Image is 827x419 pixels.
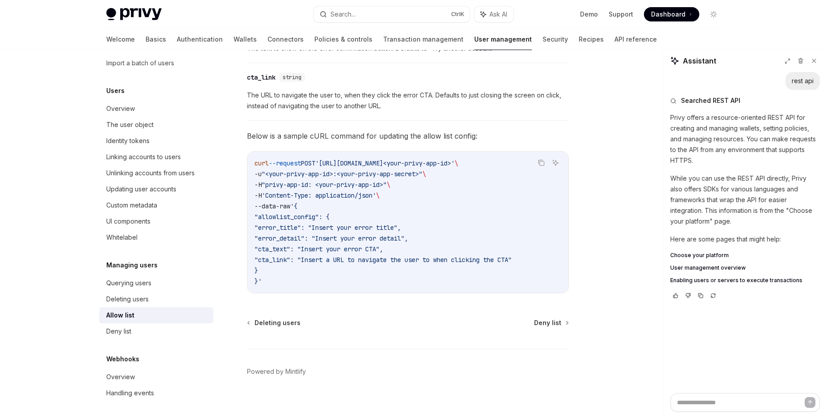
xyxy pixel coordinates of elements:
[262,181,387,189] span: "privy-app-id: <your-privy-app-id>"
[106,8,162,21] img: light logo
[387,181,390,189] span: \
[99,213,213,229] a: UI components
[451,11,464,18] span: Ctrl K
[681,96,740,105] span: Searched REST API
[106,103,135,114] div: Overview
[262,191,376,199] span: 'Content-Type: application/json'
[99,101,213,117] a: Overview
[670,252,729,259] span: Choose your platform
[106,85,125,96] h5: Users
[99,133,213,149] a: Identity tokens
[255,318,301,327] span: Deleting users
[255,213,330,221] span: "allowlist_config": {
[255,191,262,199] span: -H
[106,168,195,178] div: Unlinking accounts from users
[99,385,213,401] a: Handling events
[609,10,633,19] a: Support
[644,7,699,21] a: Dashboard
[670,234,820,245] p: Here are some pages that might help:
[99,229,213,245] a: Whitelabel
[262,170,422,178] span: "<your-privy-app-id>:<your-privy-app-secret>"
[106,310,134,321] div: Allow list
[579,29,604,50] a: Recipes
[255,159,269,167] span: curl
[106,232,138,243] div: Whitelabel
[376,191,380,199] span: \
[614,29,657,50] a: API reference
[535,157,547,169] button: Copy the contents from the code block
[255,181,262,189] span: -H
[99,291,213,307] a: Deleting users
[234,29,257,50] a: Wallets
[248,318,301,327] a: Deleting users
[269,159,301,167] span: --request
[422,170,426,178] span: \
[580,10,598,19] a: Demo
[106,278,151,288] div: Querying users
[106,29,135,50] a: Welcome
[290,202,297,210] span: '{
[106,372,135,382] div: Overview
[106,200,157,211] div: Custom metadata
[106,152,181,162] div: Linking accounts to users
[805,397,815,408] button: Send message
[247,367,306,376] a: Powered by Mintlify
[255,202,290,210] span: --data-raw
[106,326,131,337] div: Deny list
[106,135,150,146] div: Identity tokens
[683,55,716,66] span: Assistant
[99,369,213,385] a: Overview
[670,252,820,259] a: Choose your platform
[670,264,746,271] span: User management overview
[255,234,408,242] span: "error_detail": "Insert your error detail",
[534,318,568,327] a: Deny list
[99,323,213,339] a: Deny list
[247,90,569,111] span: The URL to navigate the user to, when they click the error CTA. Defaults to just closing the scre...
[106,388,154,398] div: Handling events
[474,29,532,50] a: User management
[706,7,721,21] button: Toggle dark mode
[651,10,685,19] span: Dashboard
[792,76,814,85] div: rest api
[474,6,514,22] button: Ask AI
[267,29,304,50] a: Connectors
[330,9,355,20] div: Search...
[255,267,258,275] span: }
[489,10,507,19] span: Ask AI
[247,73,276,82] div: cta_link
[177,29,223,50] a: Authentication
[255,245,383,253] span: "cta_text": "Insert your error CTA",
[670,96,820,105] button: Searched REST API
[255,256,512,264] span: "cta_link": "Insert a URL to navigate the user to when clicking the CTA"
[99,165,213,181] a: Unlinking accounts from users
[670,277,802,284] span: Enabling users or servers to execute transactions
[99,275,213,291] a: Querying users
[534,318,561,327] span: Deny list
[106,260,158,271] h5: Managing users
[283,74,301,81] span: string
[255,170,262,178] span: -u
[670,173,820,227] p: While you can use the REST API directly, Privy also offers SDKs for various languages and framewo...
[99,181,213,197] a: Updating user accounts
[99,197,213,213] a: Custom metadata
[383,29,464,50] a: Transaction management
[255,224,401,232] span: "error_title": "Insert your error title",
[106,294,149,305] div: Deleting users
[106,184,176,195] div: Updating user accounts
[247,130,569,142] span: Below is a sample cURL command for updating the allow list config:
[543,29,568,50] a: Security
[313,6,470,22] button: Search...CtrlK
[146,29,166,50] a: Basics
[301,159,315,167] span: POST
[455,159,458,167] span: \
[315,159,455,167] span: '[URL][DOMAIN_NAME]<your-privy-app-id>'
[670,277,820,284] a: Enabling users or servers to execute transactions
[550,157,561,169] button: Ask AI
[106,354,139,364] h5: Webhooks
[99,307,213,323] a: Allow list
[670,112,820,166] p: Privy offers a resource-oriented REST API for creating and managing wallets, setting policies, an...
[99,117,213,133] a: The user object
[106,119,154,130] div: The user object
[106,216,150,227] div: UI components
[314,29,372,50] a: Policies & controls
